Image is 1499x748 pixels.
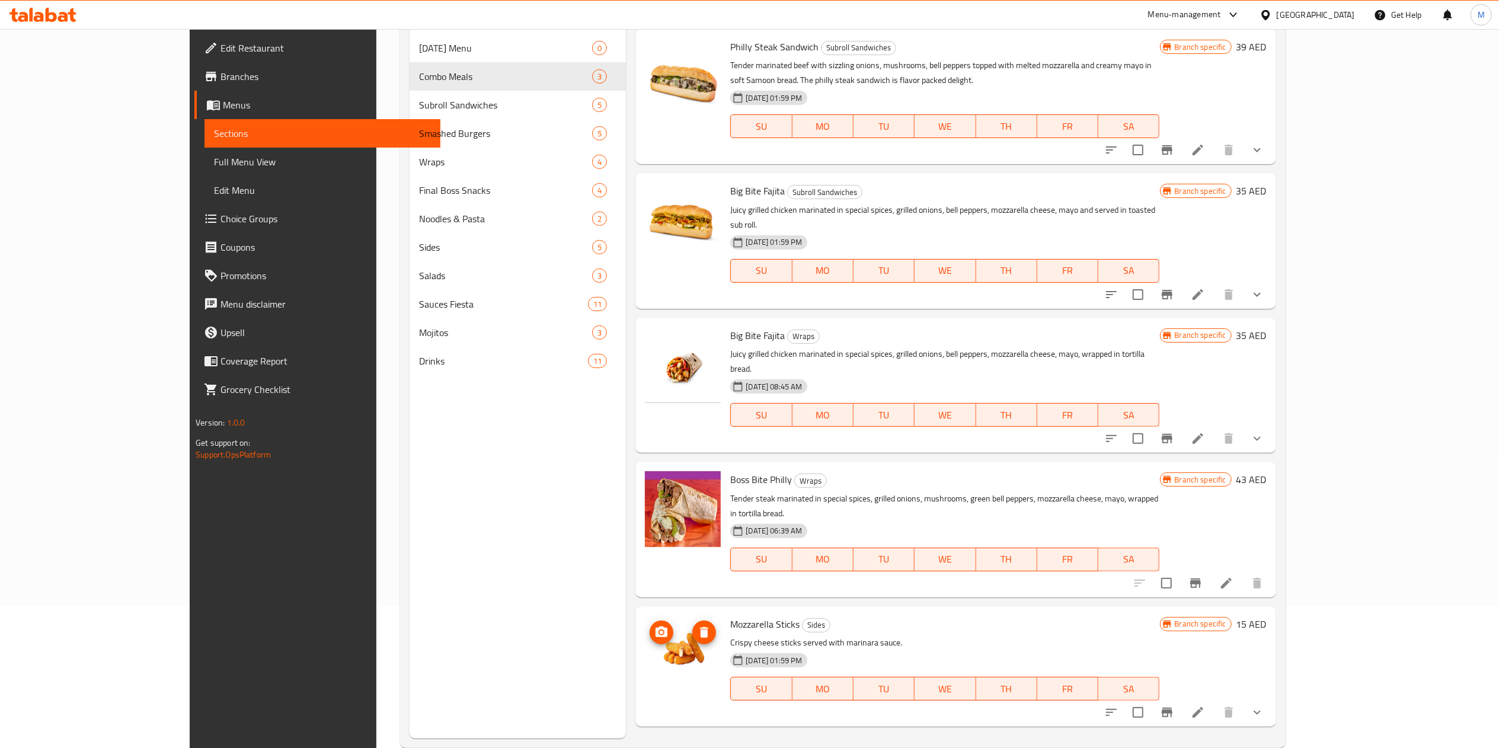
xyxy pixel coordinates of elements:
div: Sauces Fiesta11 [410,290,626,318]
span: Mojitos [419,325,592,340]
svg: Show Choices [1250,705,1264,720]
span: M [1478,8,1485,21]
span: 1.0.0 [227,415,245,430]
div: Ramadan Menu [419,41,592,55]
button: show more [1243,424,1271,453]
p: Tender marinated beef with sizzling onions, mushrooms, bell peppers topped with melted mozzarella... [730,58,1159,88]
button: FR [1037,114,1098,138]
span: Noodles & Pasta [419,212,592,226]
button: show more [1243,698,1271,727]
span: Branch specific [1170,330,1231,341]
span: Promotions [220,268,430,283]
button: delete image [692,621,716,644]
button: WE [915,403,976,427]
img: Mozzarella Sticks [645,616,721,692]
span: FR [1042,551,1094,568]
button: SA [1098,114,1159,138]
a: Upsell [194,318,440,347]
span: SA [1103,551,1155,568]
div: items [588,354,607,368]
span: [DATE] 01:59 PM [741,236,807,248]
span: SA [1103,407,1155,424]
span: 11 [589,356,606,367]
button: TU [854,677,915,701]
span: 4 [593,156,606,168]
a: Edit Restaurant [194,34,440,62]
div: items [592,183,607,197]
svg: Show Choices [1250,287,1264,302]
span: Select to update [1126,138,1150,162]
span: Grocery Checklist [220,382,430,397]
div: Salads [419,268,592,283]
span: 0 [593,43,606,54]
p: Juicy grilled chicken marinated in special spices, grilled onions, bell peppers, mozzarella chees... [730,203,1159,232]
span: FR [1042,407,1094,424]
span: TU [858,262,910,279]
span: MO [797,262,849,279]
div: Sides [802,618,830,632]
button: SA [1098,677,1159,701]
span: Edit Restaurant [220,41,430,55]
span: SU [736,551,787,568]
div: Wraps [787,330,820,344]
nav: Menu sections [410,29,626,380]
span: Sections [214,126,430,140]
button: SU [730,403,792,427]
span: WE [919,680,971,698]
span: Boss Bite Philly [730,471,792,488]
a: Edit menu item [1191,705,1205,720]
span: [DATE] 01:59 PM [741,655,807,666]
a: Edit menu item [1191,143,1205,157]
span: Wraps [795,474,826,488]
button: WE [915,114,976,138]
button: FR [1037,403,1098,427]
div: [GEOGRAPHIC_DATA] [1277,8,1355,21]
div: Wraps4 [410,148,626,176]
h6: 43 AED [1236,471,1267,488]
div: Subroll Sandwiches [821,41,896,55]
span: 5 [593,128,606,139]
div: Subroll Sandwiches [419,98,592,112]
span: 5 [593,100,606,111]
h6: 15 AED [1236,616,1267,632]
div: Sides5 [410,233,626,261]
a: Grocery Checklist [194,375,440,404]
span: WE [919,262,971,279]
span: 3 [593,270,606,282]
span: 3 [593,327,606,338]
a: Edit menu item [1219,576,1233,590]
div: Subroll Sandwiches [787,185,862,199]
button: Branch-specific-item [1153,424,1181,453]
div: Wraps [794,474,827,488]
span: Edit Menu [214,183,430,197]
span: Combo Meals [419,69,592,84]
button: TU [854,114,915,138]
span: [DATE] 06:39 AM [741,525,807,536]
span: TU [858,551,910,568]
a: Coupons [194,233,440,261]
div: Drinks [419,354,588,368]
div: Menu-management [1148,8,1221,22]
button: WE [915,677,976,701]
span: WE [919,551,971,568]
button: show more [1243,136,1271,164]
span: Get support on: [196,435,250,450]
div: Smashed Burgers5 [410,119,626,148]
span: Choice Groups [220,212,430,226]
span: MO [797,118,849,135]
button: MO [792,677,854,701]
span: Smashed Burgers [419,126,592,140]
span: 2 [593,213,606,225]
div: Combo Meals3 [410,62,626,91]
h6: 35 AED [1236,183,1267,199]
div: items [592,240,607,254]
span: Menu disclaimer [220,297,430,311]
p: Tender steak marinated in special spices, grilled onions, mushrooms, green bell peppers, mozzarel... [730,491,1159,521]
div: Salads3 [410,261,626,290]
span: 5 [593,242,606,253]
a: Sections [204,119,440,148]
a: Choice Groups [194,204,440,233]
span: Branches [220,69,430,84]
div: items [592,69,607,84]
div: items [592,268,607,283]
